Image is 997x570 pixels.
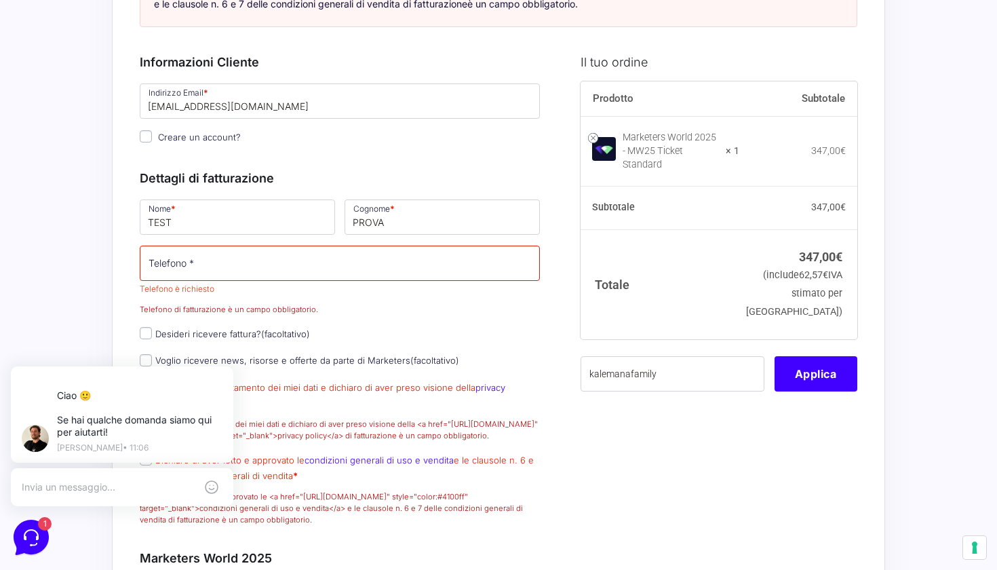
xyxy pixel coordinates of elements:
button: Inizia una conversazione [22,117,250,144]
input: Telefono * [140,246,540,281]
input: Indirizzo Email * [140,83,540,119]
div: Marketers World 2025 - MW25 Ticket Standard [623,131,718,172]
label: Acconsento al trattamento dei miei dati e dichiaro di aver preso visione della [140,382,505,408]
label: Voglio ricevere news, risorse e offerte da parte di Marketers [140,355,459,366]
h3: Informazioni Cliente [140,53,540,71]
p: Se hai qualche domanda siamo qui per aiutarti! [65,64,231,88]
span: € [823,269,828,281]
span: Telefono è richiesto [140,284,214,294]
span: 1 [136,434,145,444]
bdi: 347,00 [811,202,846,212]
span: Le tue conversazioni [22,54,115,65]
p: Telefono di fatturazione è un campo obbligatorio. [140,304,540,316]
span: Inizia una conversazione [88,125,200,136]
input: Nome * [140,199,335,235]
a: condizioni generali di uso e vendita [305,455,454,465]
h3: Dettagli di fatturazione [140,169,540,187]
a: [DEMOGRAPHIC_DATA] tutto [121,54,250,65]
p: Dichiaro di aver letto e approvato le <a href="[URL][DOMAIN_NAME]" style="color:#4100ff" target="... [140,491,540,526]
th: Totale [581,229,740,339]
button: Applica [775,356,857,392]
span: [PERSON_NAME] [57,76,211,90]
input: Desideri ricevere fattura?(facoltativo) [140,327,152,339]
label: Desideri ricevere fattura? [140,328,310,339]
span: 1 [236,92,250,106]
p: Aiuto [209,455,229,467]
img: Marketers World 2025 - MW25 Ticket Standard [592,137,616,161]
iframe: Customerly Messenger Launcher [11,517,52,558]
input: Coupon [581,356,764,392]
span: Trova una risposta [22,171,106,182]
p: Acconsento al trattamento dei miei dati e dichiaro di aver preso visione della <a href="[URL][DOM... [140,419,540,442]
span: (facoltativo) [261,328,310,339]
h3: Il tuo ordine [581,53,857,71]
button: Aiuto [177,436,260,467]
p: Messaggi [117,455,154,467]
span: (facoltativo) [410,355,459,366]
p: 26 gg fa [219,76,250,88]
p: Ciao 🙂 Se hai qualche domanda siamo qui per aiutarti! [57,92,211,106]
th: Subtotale [581,187,740,230]
bdi: 347,00 [799,250,842,264]
input: Creare un account? [140,130,152,142]
p: Home [41,455,64,467]
small: (include IVA stimato per [GEOGRAPHIC_DATA]) [746,269,842,318]
h2: Ciao da Marketers 👋 [11,11,228,33]
input: Cognome * [345,199,540,235]
span: € [840,145,846,156]
img: dark [30,75,57,102]
span: 62,57 [799,269,828,281]
button: Le tue preferenze relative al consenso per le tecnologie di tracciamento [963,536,986,559]
span: Creare un account? [158,132,241,142]
a: [PERSON_NAME]Ciao 🙂 Se hai qualche domanda siamo qui per aiutarti!26 gg fa1 [16,71,255,111]
bdi: 347,00 [811,145,846,156]
a: Apri Centro Assistenza [144,171,250,182]
p: [PERSON_NAME] • 11:06 [65,94,231,102]
label: Dichiaro di aver letto e approvato le e le clausole n. 6 e 7 delle condizioni generali di vendita [140,455,534,481]
p: Ciao 🙂 [65,39,231,52]
button: Home [11,436,94,467]
span: € [836,250,842,264]
th: Subtotale [739,81,857,117]
span: € [840,202,846,212]
input: Cerca un articolo... [31,200,222,214]
th: Prodotto [581,81,740,117]
strong: × 1 [726,145,739,158]
button: 1Messaggi [94,436,178,467]
h3: Marketers World 2025 [140,549,540,567]
img: dark [22,77,49,104]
